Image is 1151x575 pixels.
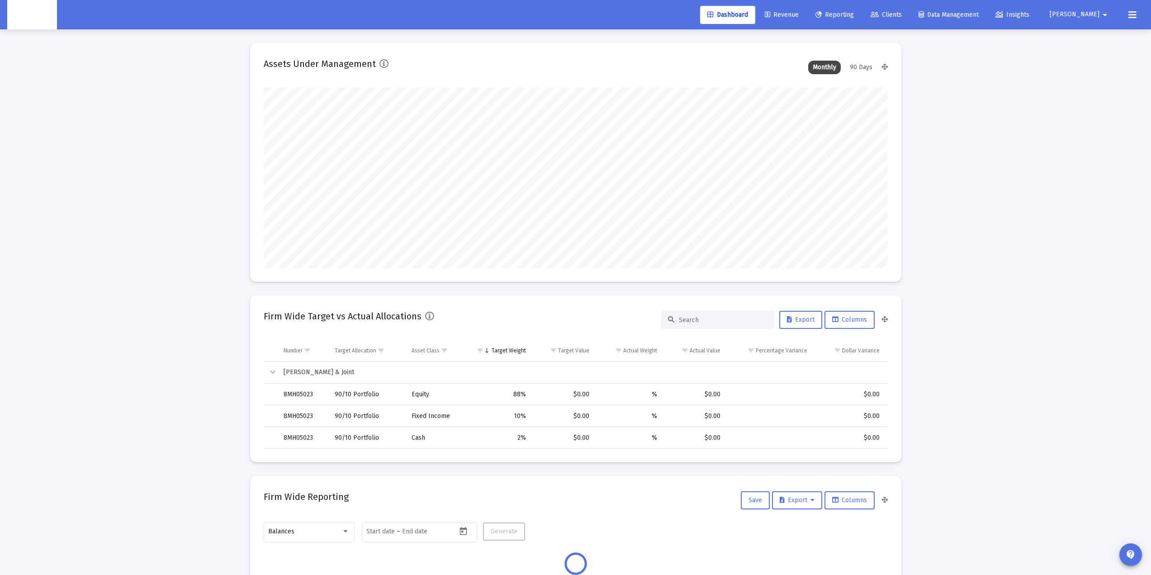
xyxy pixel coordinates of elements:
[748,347,754,354] span: Show filter options for column 'Percentage Variance'
[558,347,589,354] div: Target Value
[682,347,688,354] span: Show filter options for column 'Actual Value'
[787,316,815,323] span: Export
[772,491,822,509] button: Export
[820,412,880,421] div: $0.00
[808,6,861,24] a: Reporting
[378,347,384,354] span: Show filter options for column 'Target Allocation'
[284,368,880,377] div: [PERSON_NAME] & Joint
[405,384,465,405] td: Equity
[707,11,748,19] span: Dashboard
[277,405,328,427] td: 8MH05023
[824,491,875,509] button: Columns
[1099,6,1110,24] mat-icon: arrow_drop_down
[405,405,465,427] td: Fixed Income
[808,61,841,74] div: Monthly
[268,527,294,535] span: Balances
[328,427,405,449] td: 90/10 Portfolio
[690,347,720,354] div: Actual Value
[264,309,422,323] h2: Firm Wide Target vs Actual Allocations
[539,412,589,421] div: $0.00
[663,340,727,361] td: Column Actual Value
[815,11,854,19] span: Reporting
[670,433,721,442] div: $0.00
[820,433,880,442] div: $0.00
[304,347,311,354] span: Show filter options for column 'Number'
[491,527,517,535] span: Generate
[550,347,557,354] span: Show filter options for column 'Target Value'
[532,340,596,361] td: Column Target Value
[602,412,657,421] div: %
[832,496,867,504] span: Columns
[779,311,822,329] button: Export
[471,390,526,399] div: 88%
[670,390,721,399] div: $0.00
[748,496,762,504] span: Save
[741,491,770,509] button: Save
[397,528,400,535] span: –
[824,311,875,329] button: Columns
[277,384,328,405] td: 8MH05023
[539,390,589,399] div: $0.00
[1125,549,1136,560] mat-icon: contact_support
[277,427,328,449] td: 8MH05023
[277,340,328,361] td: Column Number
[814,340,888,361] td: Column Dollar Variance
[483,523,525,541] button: Generate
[405,340,465,361] td: Column Asset Class
[441,347,448,354] span: Show filter options for column 'Asset Class'
[471,433,526,442] div: 2%
[727,340,814,361] td: Column Percentage Variance
[758,6,806,24] a: Revenue
[402,528,445,535] input: End date
[264,362,277,384] td: Collapse
[596,340,663,361] td: Column Actual Weight
[679,316,767,324] input: Search
[919,11,979,19] span: Data Management
[602,390,657,399] div: %
[328,405,405,427] td: 90/10 Portfolio
[264,57,376,71] h2: Assets Under Management
[834,347,841,354] span: Show filter options for column 'Dollar Variance'
[264,340,888,449] div: Data grid
[820,390,880,399] div: $0.00
[670,412,721,421] div: $0.00
[471,412,526,421] div: 10%
[412,347,440,354] div: Asset Class
[264,489,349,504] h2: Firm Wide Reporting
[366,528,395,535] input: Start date
[615,347,622,354] span: Show filter options for column 'Actual Weight'
[756,347,807,354] div: Percentage Variance
[539,433,589,442] div: $0.00
[995,11,1029,19] span: Insights
[700,6,755,24] a: Dashboard
[911,6,986,24] a: Data Management
[623,347,657,354] div: Actual Weight
[871,11,902,19] span: Clients
[842,347,880,354] div: Dollar Variance
[405,427,465,449] td: Cash
[284,347,303,354] div: Number
[832,316,867,323] span: Columns
[765,11,799,19] span: Revenue
[477,347,483,354] span: Show filter options for column 'Target Weight'
[1050,11,1099,19] span: [PERSON_NAME]
[780,496,815,504] span: Export
[328,384,405,405] td: 90/10 Portfolio
[845,61,877,74] div: 90 Days
[335,347,376,354] div: Target Allocation
[14,6,50,24] img: Dashboard
[465,340,532,361] td: Column Target Weight
[328,340,405,361] td: Column Target Allocation
[457,524,470,537] button: Open calendar
[863,6,909,24] a: Clients
[988,6,1037,24] a: Insights
[1039,5,1121,24] button: [PERSON_NAME]
[602,433,657,442] div: %
[492,347,526,354] div: Target Weight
